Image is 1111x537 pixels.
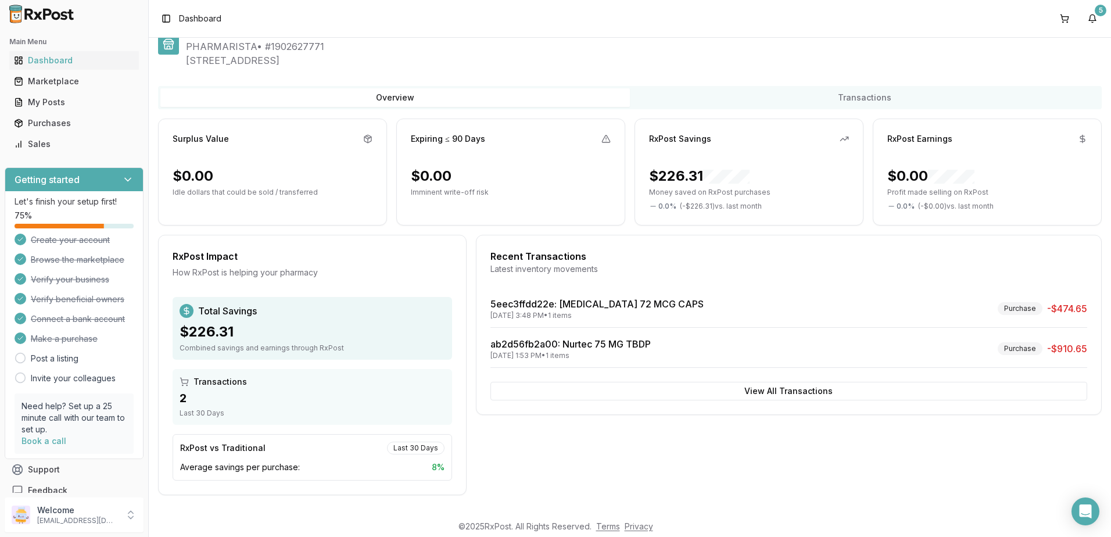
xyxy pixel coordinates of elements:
[180,442,266,454] div: RxPost vs Traditional
[5,5,79,23] img: RxPost Logo
[21,400,127,435] p: Need help? Set up a 25 minute call with our team to set up.
[649,188,849,197] p: Money saved on RxPost purchases
[180,343,445,353] div: Combined savings and earnings through RxPost
[186,53,1102,67] span: [STREET_ADDRESS]
[887,188,1087,197] p: Profit made selling on RxPost
[887,167,974,185] div: $0.00
[179,13,221,24] span: Dashboard
[658,202,676,211] span: 0.0 %
[173,249,452,263] div: RxPost Impact
[411,133,485,145] div: Expiring ≤ 90 Days
[179,13,221,24] nav: breadcrumb
[9,92,139,113] a: My Posts
[9,37,139,46] h2: Main Menu
[21,436,66,446] a: Book a call
[596,521,620,531] a: Terms
[180,461,300,473] span: Average savings per purchase:
[160,88,630,107] button: Overview
[432,461,445,473] span: 8 %
[490,298,704,310] a: 5eec3ffdd22e: [MEDICAL_DATA] 72 MCG CAPS
[31,293,124,305] span: Verify beneficial owners
[14,76,134,87] div: Marketplace
[31,313,125,325] span: Connect a bank account
[1071,497,1099,525] div: Open Intercom Messenger
[180,323,445,341] div: $226.31
[9,50,139,71] a: Dashboard
[180,390,445,406] div: 2
[680,202,762,211] span: ( - $226.31 ) vs. last month
[31,333,98,345] span: Make a purchase
[14,96,134,108] div: My Posts
[490,249,1087,263] div: Recent Transactions
[1047,302,1087,316] span: -$474.65
[173,167,213,185] div: $0.00
[1047,342,1087,356] span: -$910.65
[31,254,124,266] span: Browse the marketplace
[31,234,110,246] span: Create your account
[5,72,144,91] button: Marketplace
[31,373,116,384] a: Invite your colleagues
[490,382,1087,400] button: View All Transactions
[14,117,134,129] div: Purchases
[180,409,445,418] div: Last 30 Days
[5,114,144,133] button: Purchases
[9,71,139,92] a: Marketplace
[173,133,229,145] div: Surplus Value
[625,521,653,531] a: Privacy
[15,210,32,221] span: 75 %
[5,459,144,480] button: Support
[14,55,134,66] div: Dashboard
[1083,9,1102,28] button: 5
[918,202,994,211] span: ( - $0.00 ) vs. last month
[5,135,144,153] button: Sales
[31,353,78,364] a: Post a listing
[14,138,134,150] div: Sales
[387,442,445,454] div: Last 30 Days
[5,93,144,112] button: My Posts
[1095,5,1106,16] div: 5
[411,167,451,185] div: $0.00
[490,351,651,360] div: [DATE] 1:53 PM • 1 items
[15,196,134,207] p: Let's finish your setup first!
[15,173,80,187] h3: Getting started
[31,274,109,285] span: Verify your business
[186,40,1102,53] span: PHARMARISTA • # 1902627771
[198,304,257,318] span: Total Savings
[630,88,1099,107] button: Transactions
[887,133,952,145] div: RxPost Earnings
[5,480,144,501] button: Feedback
[12,506,30,524] img: User avatar
[411,188,611,197] p: Imminent write-off risk
[173,188,372,197] p: Idle dollars that could be sold / transferred
[490,338,651,350] a: ab2d56fb2a00: Nurtec 75 MG TBDP
[490,311,704,320] div: [DATE] 3:48 PM • 1 items
[173,267,452,278] div: How RxPost is helping your pharmacy
[897,202,915,211] span: 0.0 %
[37,516,118,525] p: [EMAIL_ADDRESS][DOMAIN_NAME]
[649,133,711,145] div: RxPost Savings
[490,263,1087,275] div: Latest inventory movements
[5,51,144,70] button: Dashboard
[37,504,118,516] p: Welcome
[649,167,750,185] div: $226.31
[998,302,1042,315] div: Purchase
[9,134,139,155] a: Sales
[9,113,139,134] a: Purchases
[193,376,247,388] span: Transactions
[998,342,1042,355] div: Purchase
[28,485,67,496] span: Feedback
